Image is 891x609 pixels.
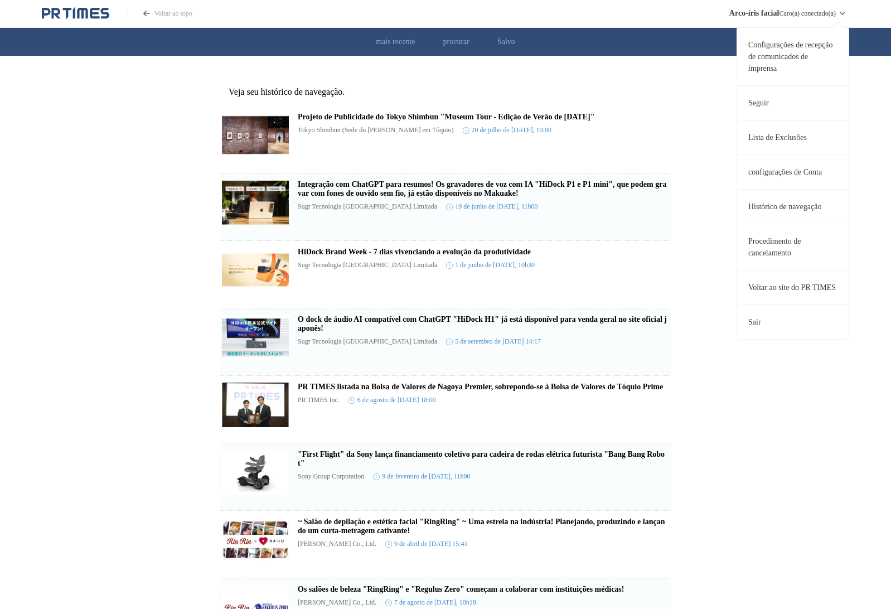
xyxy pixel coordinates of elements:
[737,154,849,189] a: configurações de Conta
[298,540,376,548] font: [PERSON_NAME] Co., Ltd.
[737,224,849,270] a: Procedimento de cancelamento
[472,126,551,134] font: 20 de julho de [DATE], 10:00
[298,450,665,467] a: "First Flight" da Sony lança financiamento coletivo para cadeira de rodas elétrica futurista "Ban...
[298,261,437,269] font: Sugr Tecnologia [GEOGRAPHIC_DATA] Limitada
[298,113,594,121] a: Projeto de Publicidade do Tokyo Shimbun "Museum Tour - Edição de Verão de [DATE]"
[455,202,537,210] font: 19 de junho de [DATE], 11h00
[42,7,109,20] a: Clique aqui para a página inicial do PR TIMES
[748,133,807,142] font: Lista de Exclusões
[298,202,437,210] font: Sugr Tecnologia [GEOGRAPHIC_DATA] Limitada
[222,113,289,157] img: Projeto de Publicidade do Tokyo Shimbun "Museum Tour - Edição de Verão de 2025"
[126,9,192,18] a: Clique aqui para a página inicial do PR TIMES
[298,598,376,606] font: [PERSON_NAME] Co., Ltd.
[222,450,289,495] img: "First Flight" da Sony lança financiamento coletivo para cadeira de rodas elétrica futurista "Ban...
[298,396,340,404] font: PR TIMES Inc.
[779,9,836,17] font: Caro(a) conectado(a)
[748,283,836,292] font: Voltar ao site do PR TIMES
[737,27,849,85] a: Configurações de recepção de comunicados de imprensa
[748,41,833,72] font: Configurações de recepção de comunicados de imprensa
[376,37,415,46] font: mais recente
[222,248,289,292] img: HiDock Brand Week - 7 dias vivenciando a evolução da produtividade
[748,99,769,107] font: Seguir
[298,180,666,197] a: Integração com ChatGPT para resumos! Os gravadores de voz com IA "HiDock P1 e P1 mini", que podem...
[748,168,822,176] font: configurações de Conta
[394,540,468,548] font: 9 de abril de [DATE] 15:41
[748,318,761,326] font: Sair
[222,315,289,360] img: O dock de áudio AI compatível com ChatGPT "HiDock H1" já está disponível para venda geral no site...
[737,120,849,154] a: Lista de Exclusões
[394,598,476,606] font: 7 de agosto de [DATE], 10h18
[737,270,849,304] a: Voltar ao site do PR TIMES
[748,202,821,211] font: Histórico de navegação
[382,472,470,480] font: 9 de fevereiro de [DATE], 11h00
[455,337,541,345] font: 5 de setembro de [DATE] 14:17
[222,518,289,562] img: ~ Salão de depilação e estética facial "RingRing" ~ Uma estreia na indústria! Planejando, produzi...
[443,37,469,46] font: procurar
[357,396,436,404] font: 6 de agosto de [DATE] 18:00
[222,383,289,427] img: PR TIMES listada na Bolsa de Valores de Nagoya Premier, sobrepondo-se à Bolsa de Valores de Tóqui...
[737,85,849,120] a: Seguir
[154,9,192,17] font: Voltar ao topo
[298,126,454,134] font: Tokyo Shimbun (Sede do [PERSON_NAME] em Tóquio)
[729,9,779,17] font: Arco-íris facial
[455,261,535,269] font: 1 de junho de [DATE], 10h30
[298,585,624,593] a: Os salões de beleza "RingRing" e "Regulus Zero" começam a colaborar com instituições médicas!
[298,337,437,345] font: Sugr Tecnologia [GEOGRAPHIC_DATA] Limitada
[298,248,531,256] a: HiDock Brand Week - 7 dias vivenciando a evolução da produtividade
[229,87,345,96] font: Veja seu histórico de navegação.
[737,304,849,339] button: Sair
[298,518,665,535] a: ~ Salão de depilação e estética facial "RingRing" ~ Uma estreia na indústria! Planejando, produzi...
[497,37,515,46] font: Salvo
[298,472,364,480] font: Sony Group Corporation
[748,237,801,257] font: Procedimento de cancelamento
[737,189,849,224] a: Histórico de navegação
[222,180,289,225] img: Integração com ChatGPT para resumos! Os gravadores de voz com IA "HiDock P1 e P1 mini", que podem...
[298,383,663,391] a: PR TIMES listada na Bolsa de Valores de Nagoya Premier, sobrepondo-se à Bolsa de Valores de Tóqui...
[298,315,667,332] a: O dock de áudio AI compatível com ChatGPT "HiDock H1" já está disponível para venda geral no site...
